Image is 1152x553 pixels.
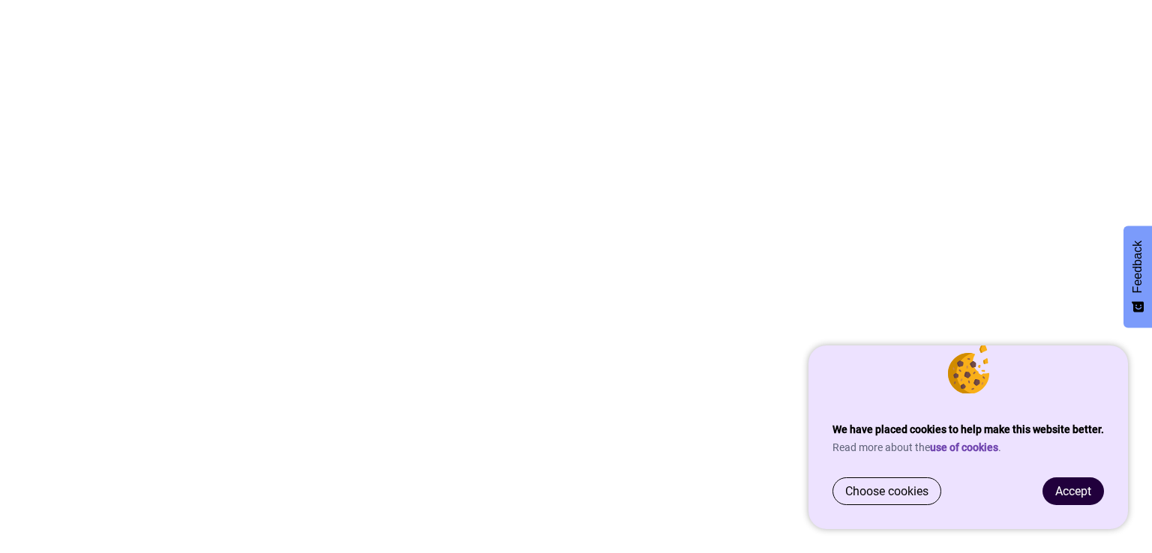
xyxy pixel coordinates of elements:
[832,423,1104,435] strong: We have placed cookies to help make this website better.
[832,441,1104,453] p: Read more about the .
[1123,226,1152,327] button: Feedback - Show survey
[833,478,940,504] a: Choose cookies
[930,441,998,453] a: use of cookies
[845,484,928,498] span: Choose cookies
[1131,241,1144,293] span: Feedback
[1055,484,1091,498] span: Accept
[1043,478,1103,504] a: Accept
